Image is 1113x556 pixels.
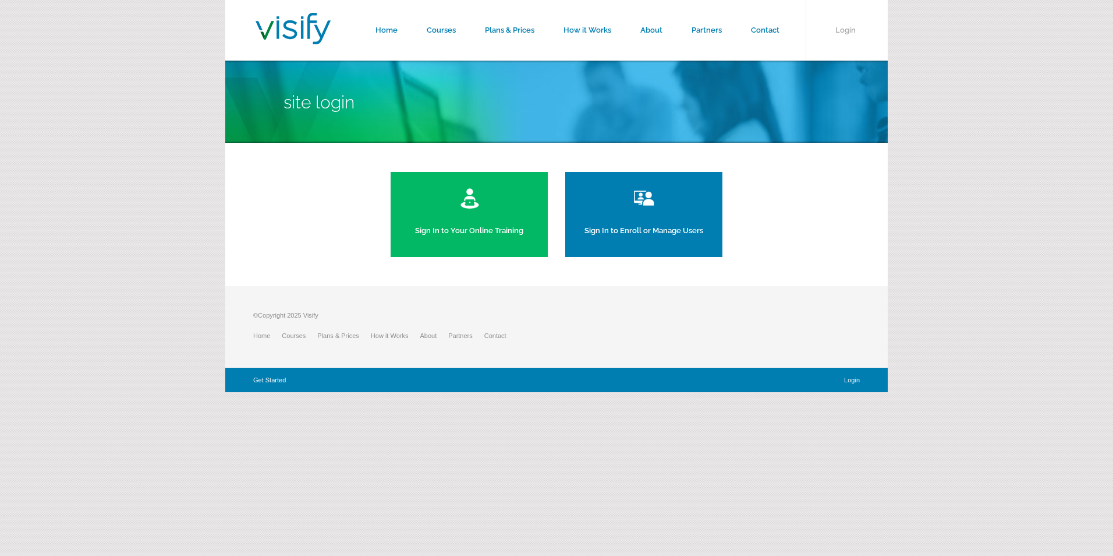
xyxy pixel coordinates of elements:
[371,332,420,339] a: How it Works
[565,172,722,257] a: Sign In to Enroll or Manage Users
[391,172,548,257] a: Sign In to Your Online Training
[459,186,480,210] img: training
[448,332,484,339] a: Partners
[317,332,371,339] a: Plans & Prices
[253,332,282,339] a: Home
[484,332,518,339] a: Contact
[420,332,448,339] a: About
[253,376,286,383] a: Get Started
[283,92,355,112] span: Site Login
[256,31,331,48] a: Visify Training
[282,332,317,339] a: Courses
[258,312,318,319] span: Copyright 2025 Visify
[253,309,518,327] p: ©
[844,376,860,383] a: Login
[631,186,657,210] img: manage users
[256,13,331,44] img: Visify Training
